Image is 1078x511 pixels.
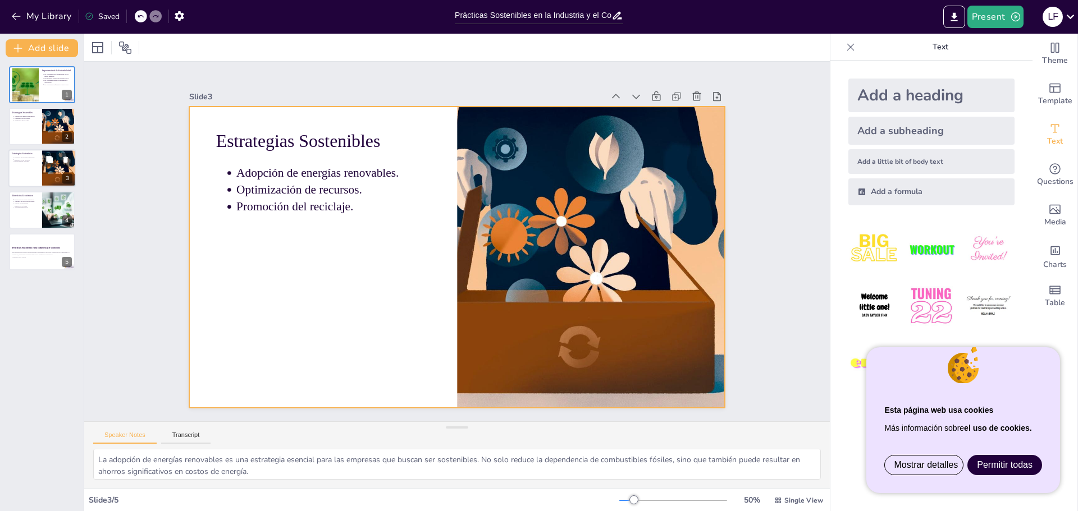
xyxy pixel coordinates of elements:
div: Get real-time input from your audience [1033,155,1077,195]
a: Mostrar detalles [885,455,967,475]
div: Add a subheading [848,117,1015,145]
div: 1 [62,90,72,100]
button: Duplicate Slide [43,153,56,166]
div: 5 [62,257,72,267]
img: 1.jpeg [848,223,901,275]
span: Permitir todas [977,460,1033,469]
p: Más información sobre [884,419,1042,437]
span: Questions [1037,176,1074,188]
a: el uso de cookies. [964,423,1032,432]
p: Promoción del reciclaje. [15,119,39,122]
p: Estrategias Sostenibles [12,111,39,114]
p: Promoción del reciclaje. [14,161,39,163]
p: Esta presentación aborda la importancia de implementar prácticas sostenibles en la industria y el... [12,251,72,255]
p: La sostenibilidad fomenta la innovación. [44,84,72,86]
div: Add charts and graphs [1033,236,1077,276]
div: 5 [9,233,75,270]
strong: Prácticas Sostenibles en la Industria y el Comercio [12,247,60,249]
img: 7.jpeg [848,337,901,389]
span: Text [1047,135,1063,148]
div: Add ready made slides [1033,74,1077,114]
div: L F [1043,7,1063,27]
p: La sostenibilidad mejora la reputación empresarial. [44,80,72,84]
img: 6.jpeg [962,280,1015,332]
p: Estrategias Sostenibles [12,152,39,155]
button: Delete Slide [59,153,72,166]
div: Add text boxes [1033,114,1077,155]
button: My Library [8,7,76,25]
div: Change the overall theme [1033,34,1077,74]
p: Adopción de energías renovables. [15,115,39,117]
span: Charts [1043,259,1067,271]
img: 2.jpeg [905,223,957,275]
div: 4 [62,215,72,225]
p: La sostenibilidad es fundamental para el medio ambiente. [44,73,72,77]
p: Generated with [URL] [12,256,72,258]
span: Media [1044,216,1066,228]
div: Slide 3 [189,91,604,102]
div: 2 [9,108,75,145]
p: Beneficios Económicos [12,194,39,197]
button: Add slide [6,39,78,57]
p: Importancia de la Sostenibilidad [42,69,72,72]
img: 3.jpeg [962,223,1015,275]
p: Ventajas competitivas. [15,207,39,209]
p: Aumento de la lealtad del cliente. [15,201,39,203]
button: Speaker Notes [93,431,157,444]
span: Template [1038,95,1072,107]
span: Single View [784,496,823,505]
div: 3 [62,173,72,183]
span: Mostrar detalles [894,460,958,470]
div: 3 [8,149,76,187]
div: Add a heading [848,79,1015,112]
button: Export to PowerPoint [943,6,965,28]
button: Transcript [161,431,211,444]
textarea: La adopción de energías renovables es una estrategia esencial para las empresas que buscan ser so... [93,449,821,480]
div: 2 [62,132,72,142]
strong: Esta página web usa cookies [884,406,993,415]
div: Add images, graphics, shapes or video [1033,195,1077,236]
img: 4.jpeg [848,280,901,332]
p: Optimización de recursos. [15,117,39,119]
span: Theme [1042,54,1068,67]
button: L F [1043,6,1063,28]
p: Las prácticas sostenibles reducen costos. [44,77,72,80]
p: Adopción de energías renovables. [236,164,431,181]
div: 4 [9,191,75,228]
div: Layout [89,39,107,57]
div: Slide 3 / 5 [89,495,619,505]
div: Add a little bit of body text [848,149,1015,174]
p: Promoción del reciclaje. [236,198,431,215]
span: Table [1045,297,1065,309]
div: 1 [9,66,75,103]
img: 5.jpeg [905,280,957,332]
p: Reducción de costos operativos. [15,199,39,201]
div: 50 % [738,495,765,505]
p: Optimización de recursos. [236,181,431,198]
button: Present [967,6,1024,28]
div: Add a table [1033,276,1077,316]
p: Text [860,34,1021,61]
p: Estrategias Sostenibles [216,128,430,154]
p: Adopción de energías renovables. [14,156,39,159]
span: Position [118,41,132,54]
div: Saved [85,11,120,22]
input: Insert title [455,7,611,24]
p: Optimización de recursos. [14,159,39,161]
div: Add a formula [848,178,1015,205]
p: Nuevas oportunidades [PERSON_NAME]. [15,203,39,207]
a: Permitir todas [968,455,1042,475]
